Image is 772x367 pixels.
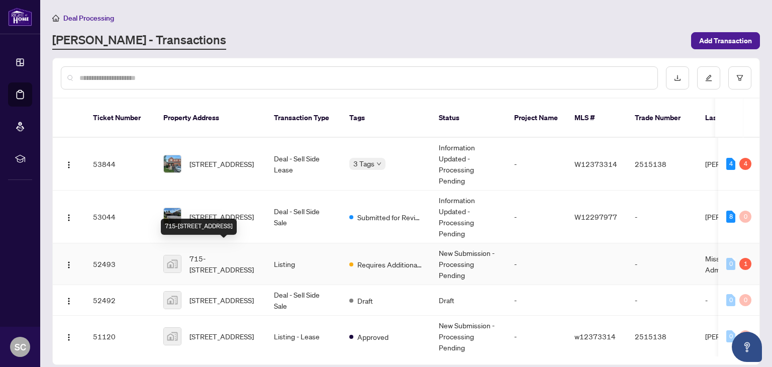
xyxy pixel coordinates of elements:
[266,316,341,357] td: Listing - Lease
[341,99,431,138] th: Tags
[726,258,735,270] div: 0
[357,331,389,342] span: Approved
[431,316,506,357] td: New Submission - Processing Pending
[627,285,697,316] td: -
[627,191,697,243] td: -
[357,295,373,306] span: Draft
[705,74,712,81] span: edit
[726,330,735,342] div: 0
[506,243,566,285] td: -
[85,99,155,138] th: Ticket Number
[574,212,617,221] span: W12297977
[739,211,751,223] div: 0
[189,253,258,275] span: 715-[STREET_ADDRESS]
[266,243,341,285] td: Listing
[376,161,381,166] span: down
[697,66,720,89] button: edit
[164,292,181,309] img: thumbnail-img
[65,261,73,269] img: Logo
[85,191,155,243] td: 53044
[732,332,762,362] button: Open asap
[65,297,73,305] img: Logo
[357,259,423,270] span: Requires Additional Docs
[728,66,751,89] button: filter
[739,258,751,270] div: 1
[739,330,751,342] div: 0
[699,33,752,49] span: Add Transaction
[736,74,743,81] span: filter
[506,138,566,191] td: -
[155,99,266,138] th: Property Address
[164,208,181,225] img: thumbnail-img
[506,191,566,243] td: -
[164,155,181,172] img: thumbnail-img
[85,316,155,357] td: 51120
[266,138,341,191] td: Deal - Sell Side Lease
[574,159,617,168] span: W12373314
[15,340,26,354] span: SC
[431,138,506,191] td: Information Updated - Processing Pending
[85,243,155,285] td: 52493
[65,214,73,222] img: Logo
[574,332,616,341] span: w12373314
[431,99,506,138] th: Status
[189,158,254,169] span: [STREET_ADDRESS]
[189,211,254,222] span: [STREET_ADDRESS]
[674,74,681,81] span: download
[266,191,341,243] td: Deal - Sell Side Sale
[357,212,423,223] span: Submitted for Review
[65,333,73,341] img: Logo
[61,292,77,308] button: Logo
[566,99,627,138] th: MLS #
[353,158,374,169] span: 3 Tags
[627,138,697,191] td: 2515138
[431,285,506,316] td: Draft
[266,285,341,316] td: Deal - Sell Side Sale
[85,285,155,316] td: 52492
[52,32,226,50] a: [PERSON_NAME] - Transactions
[627,99,697,138] th: Trade Number
[726,158,735,170] div: 4
[161,219,237,235] div: 715-[STREET_ADDRESS]
[266,99,341,138] th: Transaction Type
[506,99,566,138] th: Project Name
[164,328,181,345] img: thumbnail-img
[63,14,114,23] span: Deal Processing
[739,294,751,306] div: 0
[431,191,506,243] td: Information Updated - Processing Pending
[739,158,751,170] div: 4
[52,15,59,22] span: home
[85,138,155,191] td: 53844
[666,66,689,89] button: download
[506,316,566,357] td: -
[691,32,760,49] button: Add Transaction
[8,8,32,26] img: logo
[65,161,73,169] img: Logo
[627,316,697,357] td: 2515138
[726,211,735,223] div: 8
[431,243,506,285] td: New Submission - Processing Pending
[189,295,254,306] span: [STREET_ADDRESS]
[164,255,181,272] img: thumbnail-img
[506,285,566,316] td: -
[61,156,77,172] button: Logo
[189,331,254,342] span: [STREET_ADDRESS]
[726,294,735,306] div: 0
[61,256,77,272] button: Logo
[627,243,697,285] td: -
[61,328,77,344] button: Logo
[61,209,77,225] button: Logo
